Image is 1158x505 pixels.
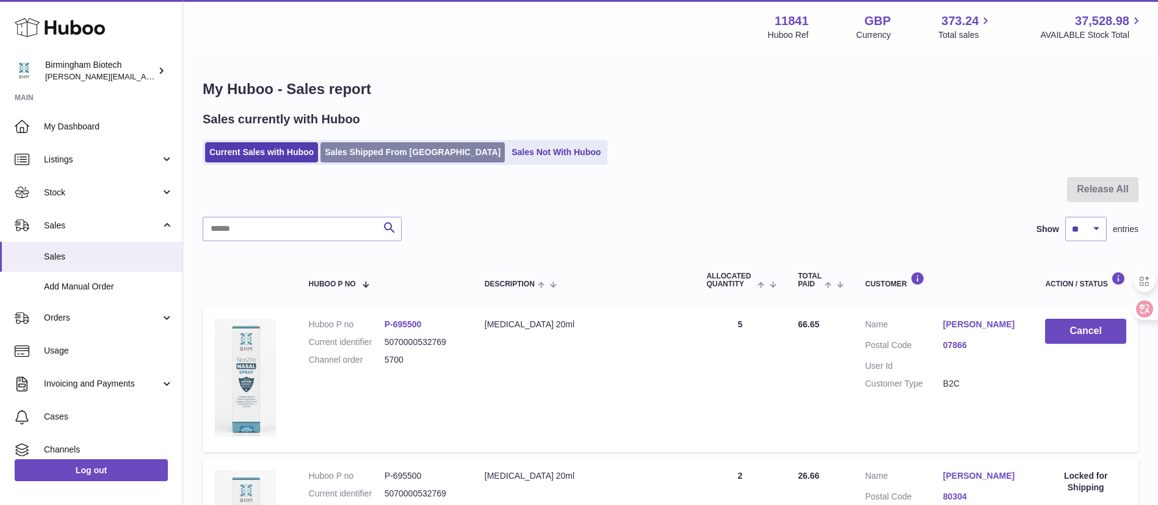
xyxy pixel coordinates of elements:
strong: GBP [864,13,891,29]
a: Current Sales with Huboo [205,142,318,162]
dt: Name [865,470,943,485]
span: 26.66 [798,471,819,481]
span: entries [1113,223,1138,235]
dd: 5070000532769 [385,488,460,500]
dt: Current identifier [309,488,385,500]
span: 66.65 [798,319,819,329]
div: Customer [865,272,1021,288]
dt: Name [865,319,943,333]
a: 80304 [943,491,1021,503]
strong: 11841 [775,13,809,29]
label: Show [1037,223,1059,235]
span: 37,528.98 [1075,13,1129,29]
span: Channels [44,444,173,456]
td: 5 [694,307,786,452]
dt: User Id [865,360,943,372]
a: [PERSON_NAME] [943,470,1021,482]
span: Description [485,280,535,288]
dd: 5070000532769 [385,336,460,348]
a: Sales Shipped From [GEOGRAPHIC_DATA] [320,142,505,162]
span: Total sales [938,29,993,41]
span: [PERSON_NAME][EMAIL_ADDRESS][DOMAIN_NAME] [45,71,245,81]
dt: Huboo P no [309,319,385,330]
span: ALLOCATED Quantity [706,272,754,288]
a: Sales Not With Huboo [507,142,605,162]
span: 373.24 [941,13,979,29]
img: 118411674289226.jpeg [215,319,276,437]
span: Cases [44,411,173,423]
span: Usage [44,345,173,357]
div: Currency [856,29,891,41]
dt: Current identifier [309,336,385,348]
dt: Customer Type [865,378,943,390]
span: Orders [44,312,161,324]
a: 07866 [943,340,1021,351]
div: Action / Status [1045,272,1126,288]
span: Total paid [798,272,822,288]
div: Locked for Shipping [1045,470,1126,493]
h1: My Huboo - Sales report [203,79,1138,99]
dt: Huboo P no [309,470,385,482]
span: AVAILABLE Stock Total [1040,29,1143,41]
a: [PERSON_NAME] [943,319,1021,330]
h2: Sales currently with Huboo [203,111,360,128]
div: [MEDICAL_DATA] 20ml [485,470,682,482]
dt: Postal Code [865,340,943,354]
dt: Channel order [309,354,385,366]
span: Sales [44,220,161,231]
dd: B2C [943,378,1021,390]
span: Stock [44,187,161,198]
span: Listings [44,154,161,165]
div: [MEDICAL_DATA] 20ml [485,319,682,330]
dd: 5700 [385,354,460,366]
span: My Dashboard [44,121,173,133]
span: Sales [44,251,173,263]
span: Add Manual Order [44,281,173,292]
dd: P-695500 [385,470,460,482]
a: P-695500 [385,319,422,329]
div: Huboo Ref [768,29,809,41]
div: Birmingham Biotech [45,59,155,82]
a: Log out [15,459,168,481]
span: Invoicing and Payments [44,378,161,390]
img: m.hsu@birminghambiotech.co.uk [15,62,33,80]
span: Huboo P no [309,280,356,288]
button: Cancel [1045,319,1126,344]
a: 373.24 Total sales [938,13,993,41]
a: 37,528.98 AVAILABLE Stock Total [1040,13,1143,41]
